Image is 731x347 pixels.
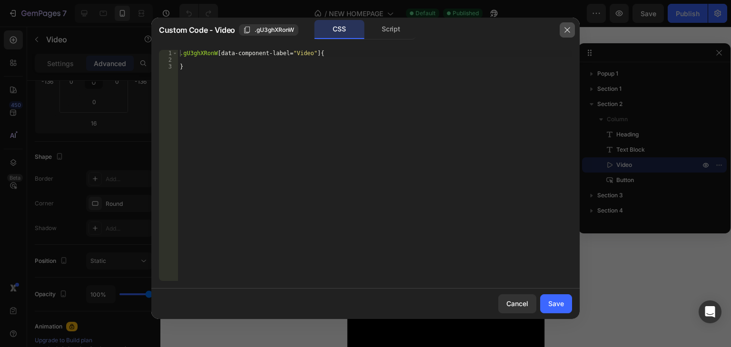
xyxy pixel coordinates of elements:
div: Save [548,299,564,308]
span: Custom Code - Video [159,24,235,36]
div: Cancel [506,299,528,308]
span: .gU3ghXRonW [255,26,294,34]
button: .gU3ghXRonW [239,24,298,36]
button: Save [540,294,572,313]
button: Cancel [498,294,536,313]
a: Blocca il tuo posto [42,267,155,290]
strong: Blocca il tuo posto [64,274,132,283]
div: CSS [315,20,365,39]
strong: femminile [131,28,168,37]
div: 3 [159,63,178,70]
div: 1 [159,50,178,57]
div: Script [366,20,416,39]
div: 2 [159,57,178,63]
strong: tuo fianco [59,39,97,49]
div: Open Intercom Messenger [699,300,721,323]
span: Popup 1 [183,148,192,173]
p: che staranno al passo dopo passo nel nostro Centro di Personal Training [1,39,196,62]
strong: 60 [81,1,95,17]
p: Grazie a Trainer specializzati al [1,27,196,39]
